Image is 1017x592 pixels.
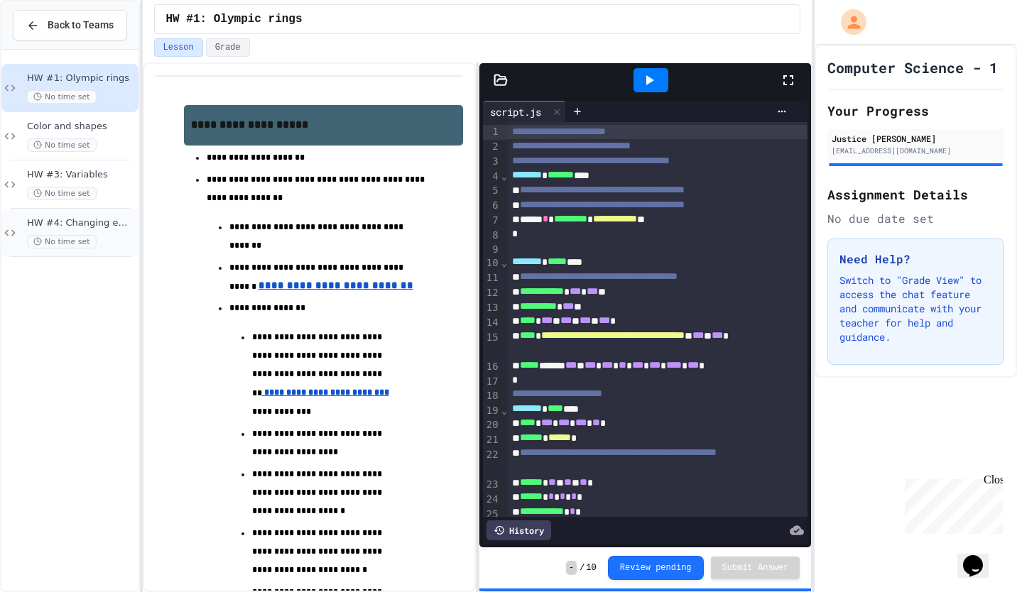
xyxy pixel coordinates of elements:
p: Switch to "Grade View" to access the chat feature and communicate with your teacher for help and ... [839,273,992,344]
div: 9 [483,243,501,257]
button: Grade [206,38,250,57]
div: 7 [483,214,501,229]
button: Lesson [154,38,203,57]
div: 15 [483,331,501,361]
span: / [580,562,584,574]
div: [EMAIL_ADDRESS][DOMAIN_NAME] [832,146,1000,156]
span: Back to Teams [48,18,114,33]
h3: Need Help? [839,251,992,268]
div: 13 [483,301,501,316]
button: Review pending [608,556,704,580]
div: 11 [483,271,501,286]
div: 14 [483,316,501,331]
div: No due date set [827,210,1004,227]
div: History [486,520,551,540]
div: Chat with us now!Close [6,6,98,90]
button: Back to Teams [13,10,127,40]
span: - [566,561,577,575]
div: 22 [483,448,501,478]
div: 19 [483,404,501,419]
div: 6 [483,199,501,214]
div: 17 [483,375,501,389]
span: Submit Answer [722,562,789,574]
h2: Assignment Details [827,185,1004,204]
div: 23 [483,478,501,493]
iframe: chat widget [899,473,1003,534]
div: 25 [483,508,501,522]
iframe: chat widget [957,535,1003,578]
div: 8 [483,229,501,243]
span: Fold line [501,405,508,416]
div: 20 [483,418,501,433]
span: No time set [27,187,97,200]
div: My Account [826,6,870,38]
span: Fold line [501,170,508,182]
div: 18 [483,389,501,404]
div: 2 [483,140,501,155]
div: script.js [483,104,548,119]
span: HW #3: Variables [27,169,136,181]
span: HW #1: Olympic rings [166,11,303,28]
div: script.js [483,101,566,122]
div: 16 [483,360,501,375]
span: 10 [586,562,596,574]
span: HW #1: Olympic rings [27,72,136,84]
div: 5 [483,184,501,199]
div: 1 [483,125,501,140]
div: 24 [483,493,501,508]
span: Color and shapes [27,121,136,133]
h2: Your Progress [827,101,1004,121]
div: Justice [PERSON_NAME] [832,132,1000,145]
div: 4 [483,170,501,185]
span: No time set [27,90,97,104]
span: HW #4: Changing emoji [27,217,136,229]
span: Fold line [501,257,508,268]
button: Submit Answer [711,557,800,579]
div: 10 [483,256,501,271]
div: 3 [483,155,501,170]
span: No time set [27,235,97,248]
div: 21 [483,433,501,448]
div: 12 [483,286,501,301]
span: No time set [27,138,97,152]
h1: Computer Science - 1 [827,57,998,77]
